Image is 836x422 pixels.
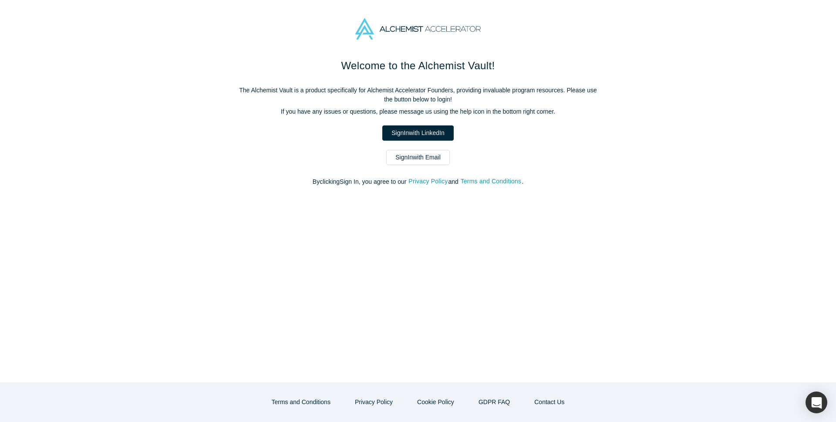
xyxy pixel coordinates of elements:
button: Terms and Conditions [263,395,340,410]
h1: Welcome to the Alchemist Vault! [235,58,601,74]
button: Cookie Policy [408,395,463,410]
button: Privacy Policy [408,176,448,186]
a: SignInwith LinkedIn [382,125,453,141]
img: Alchemist Accelerator Logo [355,18,481,40]
p: If you have any issues or questions, please message us using the help icon in the bottom right co... [235,107,601,116]
button: Privacy Policy [346,395,402,410]
a: GDPR FAQ [469,395,519,410]
button: Terms and Conditions [460,176,522,186]
p: The Alchemist Vault is a product specifically for Alchemist Accelerator Founders, providing inval... [235,86,601,104]
a: SignInwith Email [386,150,450,165]
p: By clicking Sign In , you agree to our and . [235,177,601,186]
button: Contact Us [525,395,573,410]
